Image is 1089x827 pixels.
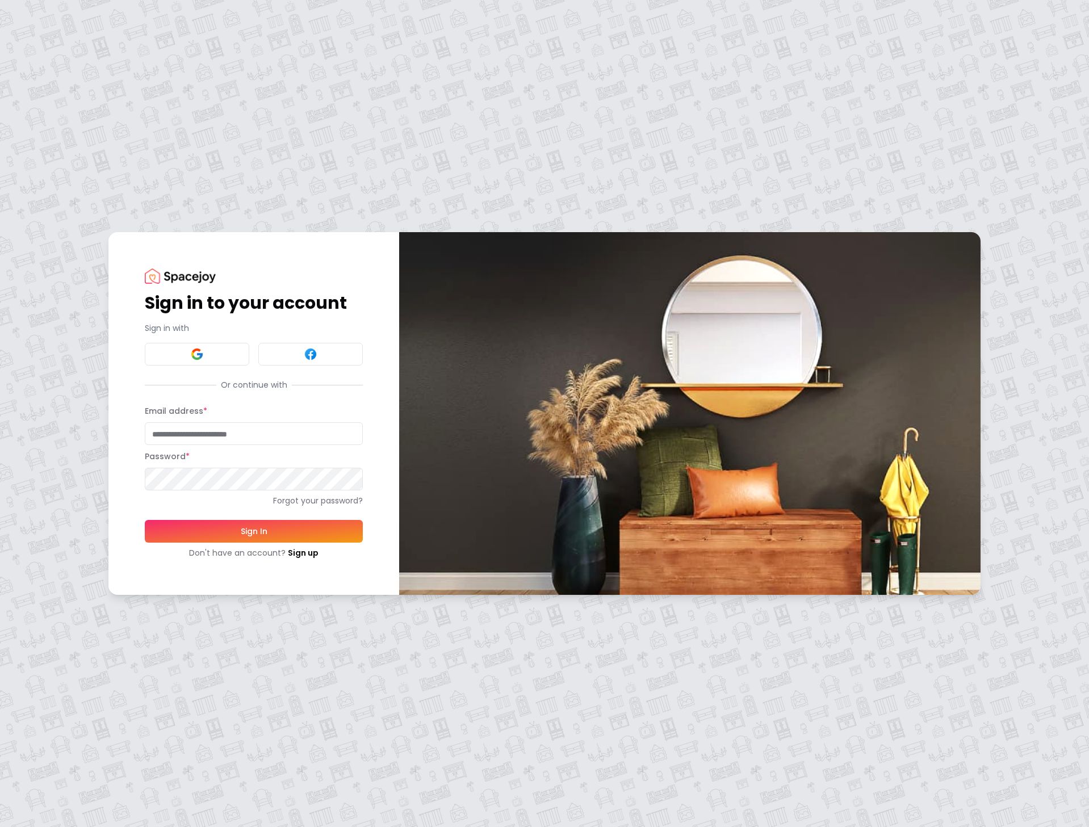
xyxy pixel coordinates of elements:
[304,347,317,361] img: Facebook signin
[145,405,207,417] label: Email address
[145,520,363,543] button: Sign In
[145,322,363,334] p: Sign in with
[145,268,216,284] img: Spacejoy Logo
[145,293,363,313] h1: Sign in to your account
[145,495,363,506] a: Forgot your password?
[399,232,981,595] img: banner
[288,547,319,559] a: Sign up
[145,547,363,559] div: Don't have an account?
[190,347,204,361] img: Google signin
[145,451,190,462] label: Password
[216,379,292,391] span: Or continue with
